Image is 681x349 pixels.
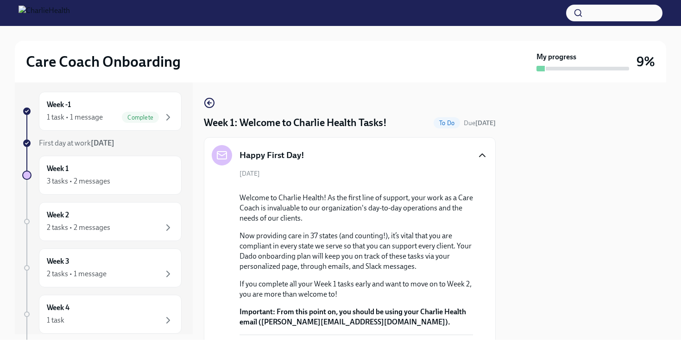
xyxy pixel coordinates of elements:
p: Now providing care in 37 states (and counting!), it’s vital that you are compliant in every state... [240,231,473,272]
a: Week -11 task • 1 messageComplete [22,92,182,131]
span: First day at work [39,139,114,147]
span: August 18th, 2025 10:00 [464,119,496,127]
h2: Care Coach Onboarding [26,52,181,71]
h5: Happy First Day! [240,149,304,161]
h6: Week 2 [47,210,69,220]
div: 2 tasks • 2 messages [47,222,110,233]
p: Welcome to Charlie Health! As the first line of support, your work as a Care Coach is invaluable ... [240,193,473,223]
span: Due [464,119,496,127]
span: To Do [434,120,460,127]
div: 1 task • 1 message [47,112,103,122]
strong: [DATE] [91,139,114,147]
h6: Week 3 [47,256,69,267]
strong: My progress [536,52,576,62]
a: Week 32 tasks • 1 message [22,248,182,287]
a: Week 13 tasks • 2 messages [22,156,182,195]
h6: Week 1 [47,164,69,174]
div: 2 tasks • 1 message [47,269,107,279]
h4: Week 1: Welcome to Charlie Health Tasks! [204,116,387,130]
a: First day at work[DATE] [22,138,182,148]
h3: 9% [637,53,655,70]
a: Week 22 tasks • 2 messages [22,202,182,241]
span: Complete [122,114,159,121]
div: 1 task [47,315,64,325]
strong: From this point on, you should be using your Charlie Health email ([PERSON_NAME][EMAIL_ADDRESS][D... [240,307,466,326]
h6: Week -1 [47,100,71,110]
a: Week 41 task [22,295,182,334]
strong: [DATE] [475,119,496,127]
span: [DATE] [240,169,260,178]
h6: Week 4 [47,303,69,313]
img: CharlieHealth [19,6,70,20]
div: 3 tasks • 2 messages [47,176,110,186]
strong: Important: [240,307,275,316]
p: If you complete all your Week 1 tasks early and want to move on to Week 2, you are more than welc... [240,279,473,299]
